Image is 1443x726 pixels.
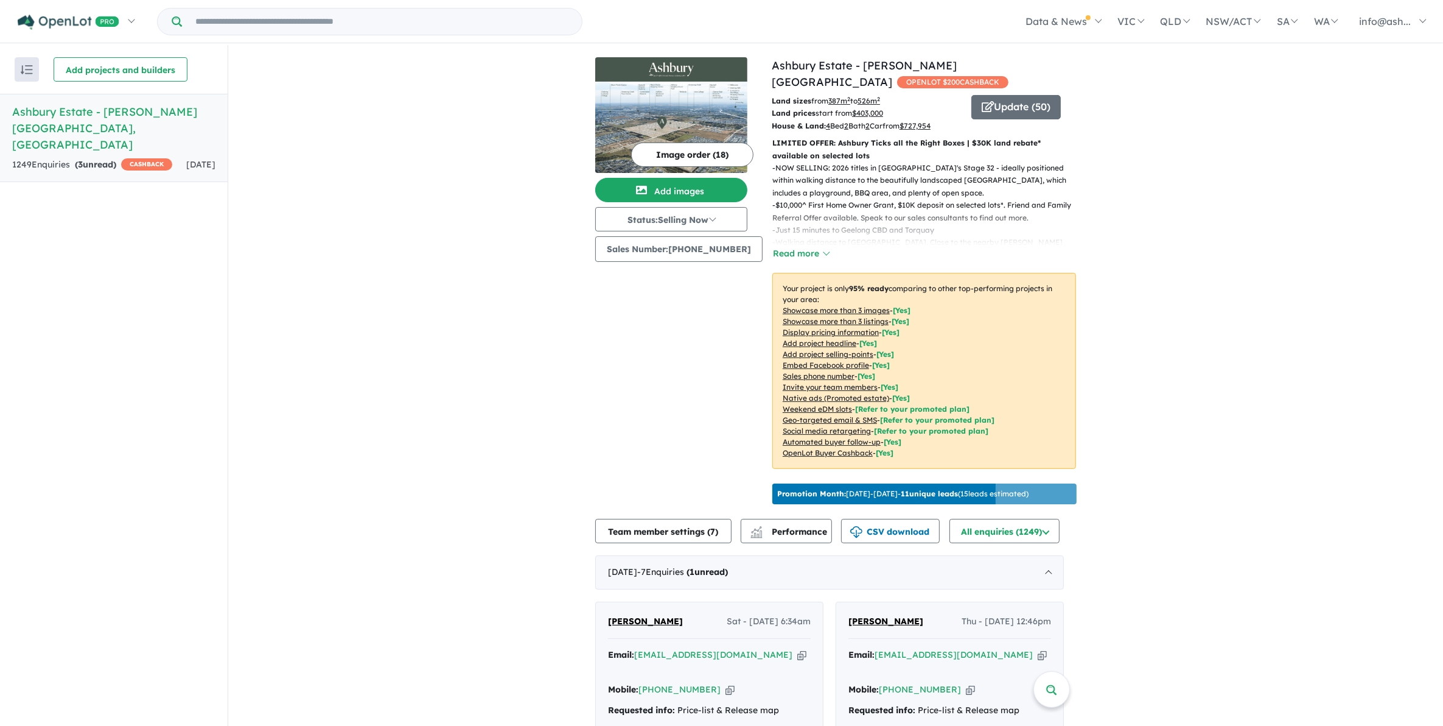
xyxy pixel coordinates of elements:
[600,62,742,77] img: Ashbury Estate - Armstrong Creek Logo
[54,57,187,82] button: Add projects and builders
[783,415,877,425] u: Geo-targeted email & SMS
[608,616,683,627] span: [PERSON_NAME]
[848,616,923,627] span: [PERSON_NAME]
[725,683,735,696] button: Copy
[783,328,879,337] u: Display pricing information
[797,649,806,661] button: Copy
[772,273,1076,469] p: Your project is only comparing to other top-performing projects in your area: - - - - - - - - - -...
[848,649,875,660] strong: Email:
[595,519,732,543] button: Team member settings (7)
[631,143,753,167] button: Image order (18)
[687,566,728,577] strong: ( unread)
[849,284,889,293] b: 95 % ready
[783,426,871,435] u: Social media retargeting
[750,530,763,538] img: bar-chart.svg
[634,649,792,660] a: [EMAIL_ADDRESS][DOMAIN_NAME]
[783,437,881,446] u: Automated buyer follow-up
[844,121,848,130] u: 2
[858,96,880,105] u: 526 m
[1038,649,1047,661] button: Copy
[727,615,811,629] span: Sat - [DATE] 6:34am
[772,108,816,118] b: Land prices
[772,247,830,261] button: Read more
[772,95,962,107] p: from
[772,137,1076,162] p: LIMITED OFFER: Ashbury Ticks all the Right Boxes | $30K land rebate* available on selected lots
[75,159,116,170] strong: ( unread)
[595,236,763,262] button: Sales Number:[PHONE_NUMBER]
[751,526,762,533] img: line-chart.svg
[783,393,889,403] u: Native ads (Promoted estate)
[783,317,889,326] u: Showcase more than 3 listings
[783,404,852,414] u: Weekend eDM slots
[595,57,747,173] a: Ashbury Estate - Armstrong Creek LogoAshbury Estate - Armstrong Creek
[608,649,634,660] strong: Email:
[884,437,901,446] span: [Yes]
[841,519,940,543] button: CSV download
[858,372,875,381] span: [ Yes ]
[848,703,1051,718] div: Price-list & Release map
[850,96,880,105] span: to
[876,350,894,359] span: [ Yes ]
[882,328,900,337] span: [ Yes ]
[783,448,873,457] u: OpenLot Buyer Cashback
[783,361,869,370] u: Embed Facebook profile
[847,96,850,102] sup: 2
[783,306,890,315] u: Showcase more than 3 images
[772,121,826,130] b: House & Land:
[971,95,1061,119] button: Update (50)
[880,415,994,425] span: [Refer to your promoted plan]
[772,199,1086,224] p: - $10,000^ First Home Owner Grant, $10K deposit on selected lots*. Friend and Family Referral Off...
[772,224,1086,236] p: - Just 15 minutes to Geelong CBD and Torquay
[892,393,910,403] span: [Yes]
[828,96,850,105] u: 387 m
[777,489,846,498] b: Promotion Month:
[121,158,172,171] span: CASHBACK
[872,361,890,370] span: [ Yes ]
[892,317,909,326] span: [ Yes ]
[608,684,638,695] strong: Mobile:
[772,162,1086,199] p: - NOW SELLING: 2026 titles in [GEOGRAPHIC_DATA]'s Stage 32 - ideally positioned within walking di...
[18,15,119,30] img: Openlot PRO Logo White
[608,703,811,718] div: Price-list & Release map
[78,159,83,170] span: 3
[949,519,1060,543] button: All enquiries (1249)
[1359,15,1411,27] span: info@ash...
[752,526,827,537] span: Performance
[637,566,728,577] span: - 7 Enquir ies
[772,107,962,119] p: start from
[859,339,877,348] span: [ Yes ]
[184,9,579,35] input: Try estate name, suburb, builder or developer
[21,65,33,74] img: sort.svg
[772,58,957,89] a: Ashbury Estate - [PERSON_NAME][GEOGRAPHIC_DATA]
[772,120,962,132] p: Bed Bath Car from
[186,159,215,170] span: [DATE]
[12,104,215,153] h5: Ashbury Estate - [PERSON_NAME][GEOGRAPHIC_DATA] , [GEOGRAPHIC_DATA]
[852,108,883,118] u: $ 403,000
[879,684,961,695] a: [PHONE_NUMBER]
[876,448,893,457] span: [Yes]
[826,121,830,130] u: 4
[741,519,832,543] button: Performance
[608,705,675,716] strong: Requested info:
[638,684,721,695] a: [PHONE_NUMBER]
[897,76,1008,88] span: OPENLOT $ 200 CASHBACK
[772,96,811,105] b: Land sizes
[855,404,970,414] span: [Refer to your promoted plan]
[848,705,915,716] strong: Requested info:
[783,350,873,359] u: Add project selling-points
[595,178,747,202] button: Add images
[877,96,880,102] sup: 2
[848,615,923,629] a: [PERSON_NAME]
[901,489,958,498] b: 11 unique leads
[881,382,898,392] span: [ Yes ]
[772,236,1086,273] p: - Walking distance to [GEOGRAPHIC_DATA], Close to the nearby [PERSON_NAME][GEOGRAPHIC_DATA], With...
[608,615,683,629] a: [PERSON_NAME]
[12,158,172,172] div: 1249 Enquir ies
[690,566,694,577] span: 1
[783,382,878,392] u: Invite your team members
[848,684,879,695] strong: Mobile:
[595,207,747,231] button: Status:Selling Now
[874,426,988,435] span: [Refer to your promoted plan]
[850,526,862,538] img: download icon
[711,526,716,537] span: 7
